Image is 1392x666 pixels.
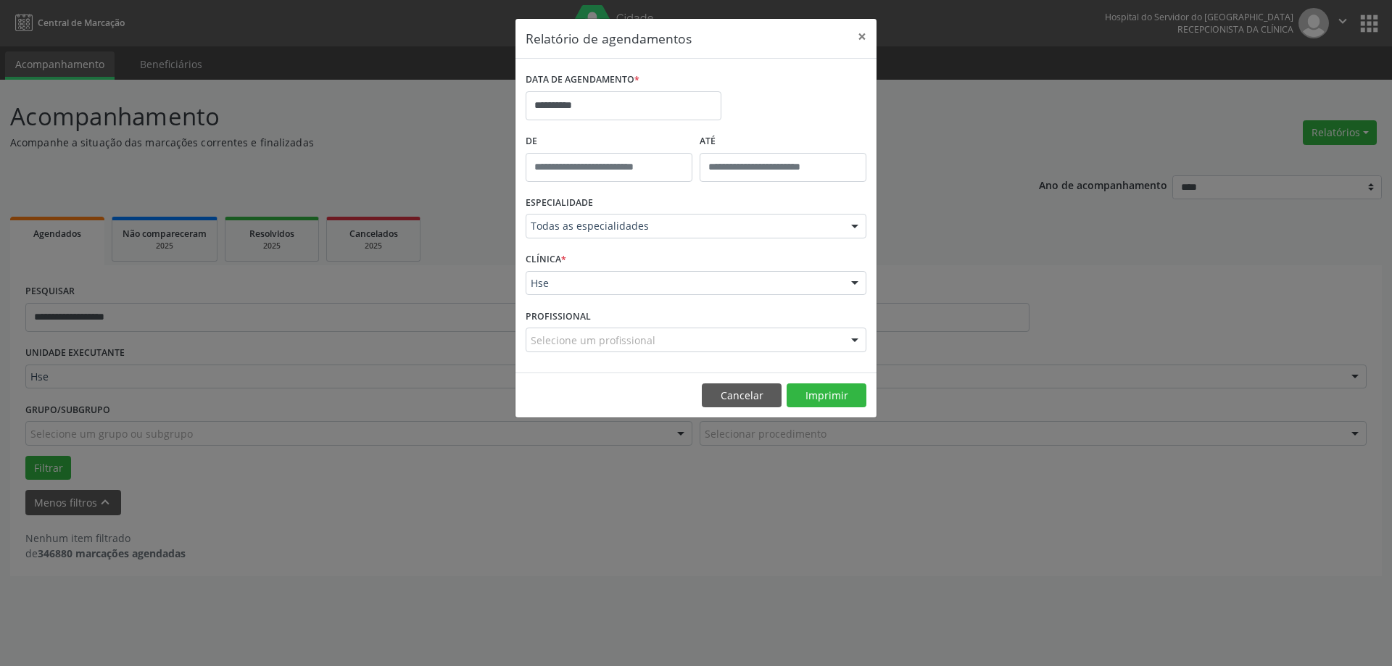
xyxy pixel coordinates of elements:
label: CLÍNICA [526,249,566,271]
label: ATÉ [700,130,866,153]
h5: Relatório de agendamentos [526,29,692,48]
label: PROFISSIONAL [526,305,591,328]
label: ESPECIALIDADE [526,192,593,215]
label: De [526,130,692,153]
span: Todas as especialidades [531,219,837,233]
button: Imprimir [787,383,866,408]
label: DATA DE AGENDAMENTO [526,69,639,91]
button: Close [848,19,877,54]
span: Hse [531,276,837,291]
span: Selecione um profissional [531,333,655,348]
button: Cancelar [702,383,782,408]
